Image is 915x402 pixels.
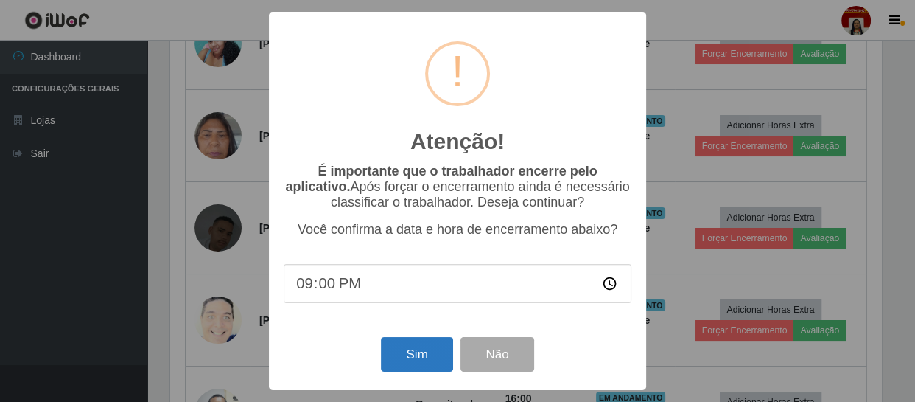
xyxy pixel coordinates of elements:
[285,164,597,194] b: É importante que o trabalhador encerre pelo aplicativo.
[284,164,631,210] p: Após forçar o encerramento ainda é necessário classificar o trabalhador. Deseja continuar?
[410,128,505,155] h2: Atenção!
[284,222,631,238] p: Você confirma a data e hora de encerramento abaixo?
[460,337,533,372] button: Não
[381,337,452,372] button: Sim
